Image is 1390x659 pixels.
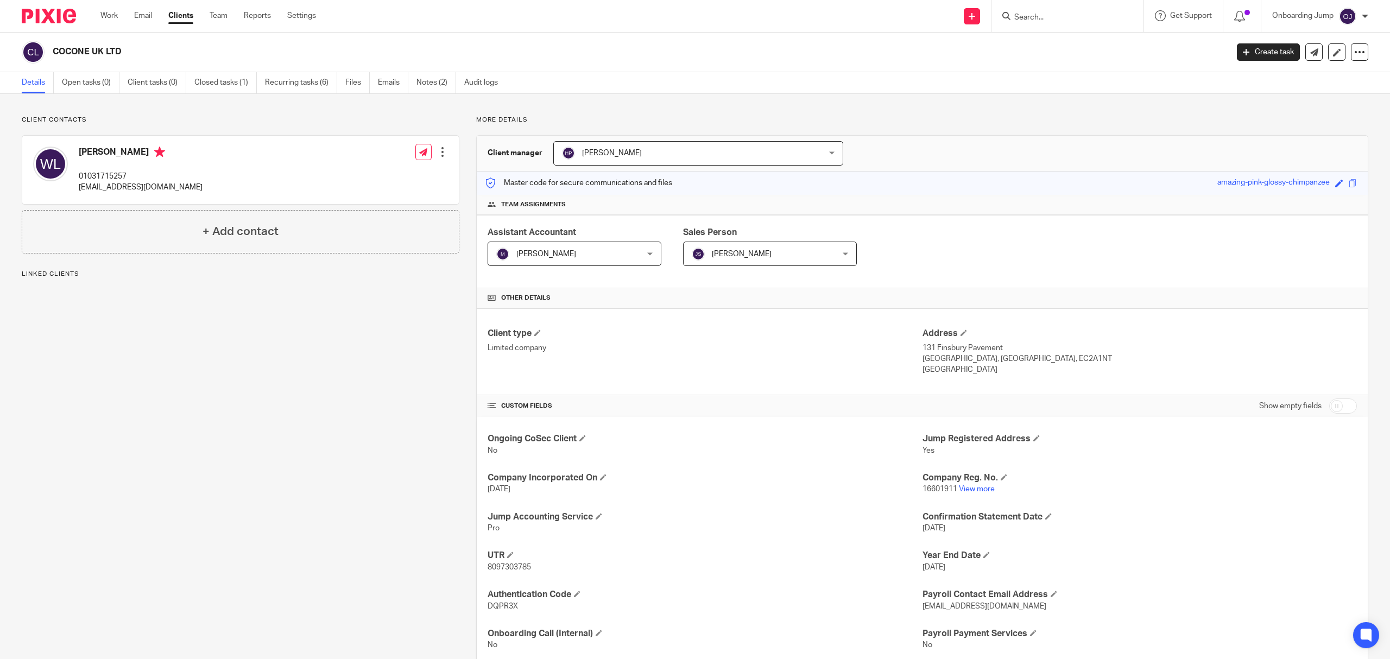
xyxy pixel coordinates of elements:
img: svg%3E [692,248,705,261]
div: amazing-pink-glossy-chimpanzee [1217,177,1330,189]
h4: Year End Date [923,550,1357,561]
p: Client contacts [22,116,459,124]
a: Closed tasks (1) [194,72,257,93]
span: [DATE] [923,524,945,532]
span: [PERSON_NAME] [712,250,772,258]
img: Pixie [22,9,76,23]
p: [GEOGRAPHIC_DATA], [GEOGRAPHIC_DATA], EC2A1NT [923,353,1357,364]
h4: Company Reg. No. [923,472,1357,484]
a: Audit logs [464,72,506,93]
h4: Payroll Payment Services [923,628,1357,639]
span: Team assignments [501,200,566,209]
p: [EMAIL_ADDRESS][DOMAIN_NAME] [79,182,203,193]
img: svg%3E [496,248,509,261]
a: Details [22,72,54,93]
span: [PERSON_NAME] [582,149,642,157]
h4: Ongoing CoSec Client [488,433,922,445]
a: Notes (2) [416,72,456,93]
h4: CUSTOM FIELDS [488,402,922,410]
p: 131 Finsbury Pavement [923,343,1357,353]
p: Linked clients [22,270,459,278]
img: svg%3E [22,41,45,64]
a: Email [134,10,152,21]
h4: Payroll Contact Email Address [923,589,1357,600]
span: [DATE] [923,563,945,571]
p: 01031715257 [79,171,203,182]
span: Other details [501,294,551,302]
a: Work [100,10,118,21]
h4: Address [923,328,1357,339]
span: Sales Person [683,228,737,237]
span: Get Support [1170,12,1212,20]
span: No [488,447,497,454]
span: 16601911 [923,485,957,493]
h4: Confirmation Statement Date [923,511,1357,523]
label: Show empty fields [1259,401,1322,411]
span: No [488,641,497,649]
h4: UTR [488,550,922,561]
p: [GEOGRAPHIC_DATA] [923,364,1357,375]
span: DQPR3X [488,603,518,610]
span: [PERSON_NAME] [516,250,576,258]
p: Master code for secure communications and files [485,178,672,188]
img: svg%3E [1339,8,1356,25]
img: svg%3E [33,147,68,181]
span: 8097303785 [488,563,531,571]
span: Pro [488,524,500,532]
a: Create task [1237,43,1300,61]
h4: Jump Accounting Service [488,511,922,523]
h3: Client manager [488,148,542,159]
h4: Client type [488,328,922,339]
a: Reports [244,10,271,21]
a: Client tasks (0) [128,72,186,93]
i: Primary [154,147,165,157]
h4: Company Incorporated On [488,472,922,484]
span: Assistant Accountant [488,228,576,237]
a: View more [959,485,995,493]
a: Files [345,72,370,93]
h4: Authentication Code [488,589,922,600]
h4: Onboarding Call (Internal) [488,628,922,639]
h4: [PERSON_NAME] [79,147,203,160]
a: Recurring tasks (6) [265,72,337,93]
a: Team [210,10,228,21]
p: Onboarding Jump [1272,10,1334,21]
p: More details [476,116,1368,124]
span: No [923,641,932,649]
a: Emails [378,72,408,93]
a: Settings [287,10,316,21]
img: svg%3E [562,147,575,160]
a: Open tasks (0) [62,72,119,93]
span: Yes [923,447,934,454]
h4: + Add contact [203,223,279,240]
h4: Jump Registered Address [923,433,1357,445]
p: Limited company [488,343,922,353]
span: [DATE] [488,485,510,493]
a: Clients [168,10,193,21]
h2: COCONE UK LTD [53,46,987,58]
span: [EMAIL_ADDRESS][DOMAIN_NAME] [923,603,1046,610]
input: Search [1013,13,1111,23]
